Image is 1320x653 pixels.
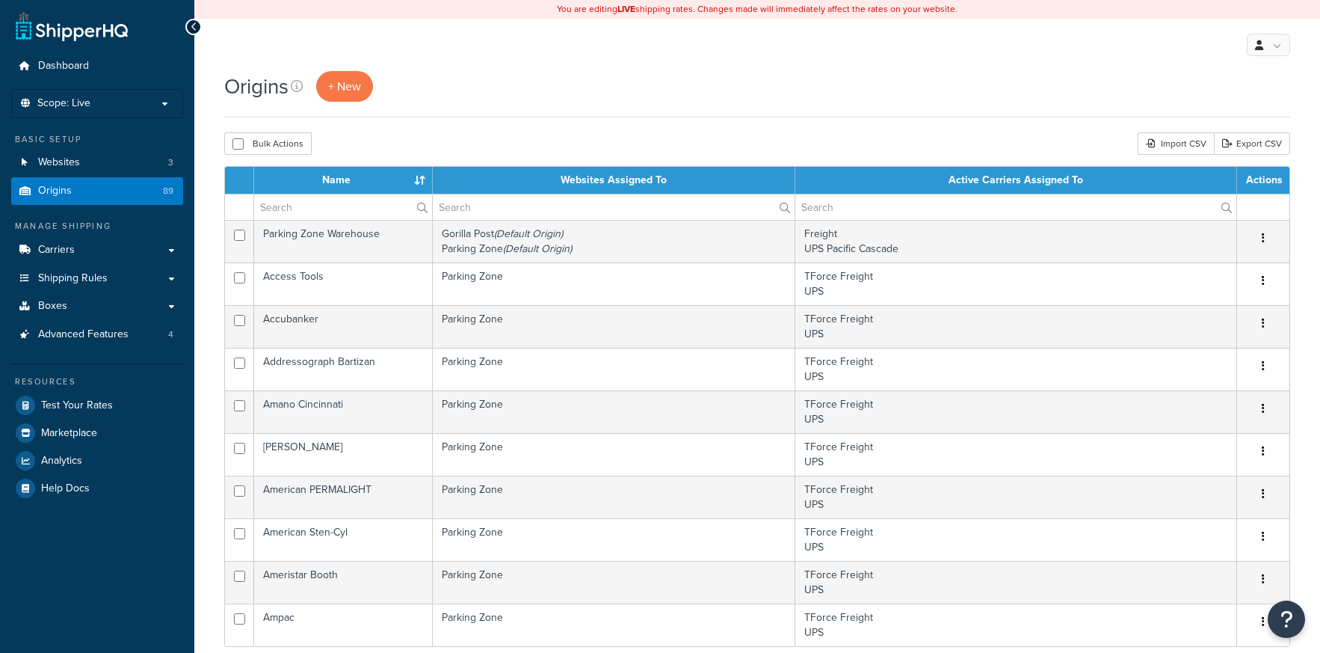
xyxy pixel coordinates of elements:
a: Help Docs [11,475,183,502]
input: Search [795,194,1236,220]
a: Export CSV [1214,132,1290,155]
td: Freight UPS Pacific Cascade [795,220,1237,263]
td: Ameristar Booth [254,561,433,604]
td: Parking Zone [433,390,795,433]
div: Import CSV [1138,132,1214,155]
span: Boxes [38,300,67,313]
span: 3 [168,156,173,169]
td: Parking Zone [433,263,795,305]
td: American PERMALIGHT [254,476,433,518]
td: TForce Freight UPS [795,604,1237,646]
input: Search [433,194,794,220]
td: Access Tools [254,263,433,305]
a: Shipping Rules [11,265,183,292]
a: ShipperHQ Home [16,11,128,41]
td: Parking Zone [433,348,795,390]
td: Parking Zone [433,604,795,646]
span: Shipping Rules [38,272,108,285]
td: TForce Freight UPS [795,476,1237,518]
a: + New [316,71,373,102]
span: Websites [38,156,80,169]
div: Resources [11,375,183,388]
a: Analytics [11,447,183,474]
a: Websites 3 [11,149,183,177]
h1: Origins [224,72,289,101]
a: Marketplace [11,420,183,447]
td: Parking Zone [433,305,795,348]
td: TForce Freight UPS [795,561,1237,604]
th: Websites Assigned To [433,167,795,194]
a: Carriers [11,236,183,264]
td: Ampac [254,604,433,646]
span: Dashboard [38,60,89,73]
td: Parking Zone [433,476,795,518]
a: Advanced Features 4 [11,321,183,349]
td: Parking Zone [433,433,795,476]
button: Open Resource Center [1268,601,1305,638]
span: + New [328,78,361,95]
div: Basic Setup [11,133,183,146]
i: (Default Origin) [503,241,572,257]
td: TForce Freight UPS [795,433,1237,476]
i: (Default Origin) [494,226,563,242]
td: American Sten-Cyl [254,518,433,561]
span: Carriers [38,244,75,257]
span: Help Docs [41,482,90,495]
td: TForce Freight UPS [795,518,1237,561]
li: Advanced Features [11,321,183,349]
th: Active Carriers Assigned To [795,167,1237,194]
li: Websites [11,149,183,177]
input: Search [254,194,432,220]
td: Gorilla Post Parking Zone [433,220,795,263]
td: Parking Zone [433,561,795,604]
a: Test Your Rates [11,392,183,419]
td: Parking Zone Warehouse [254,220,433,263]
span: Origins [38,185,72,197]
th: Name : activate to sort column ascending [254,167,433,194]
td: [PERSON_NAME] [254,433,433,476]
td: Parking Zone [433,518,795,561]
li: Origins [11,177,183,205]
td: TForce Freight UPS [795,305,1237,348]
th: Actions [1237,167,1289,194]
div: Manage Shipping [11,220,183,233]
a: Boxes [11,292,183,320]
td: TForce Freight UPS [795,263,1237,305]
a: Dashboard [11,52,183,80]
span: Test Your Rates [41,399,113,412]
span: 4 [168,328,173,341]
span: Marketplace [41,427,97,440]
td: Addressograph Bartizan [254,348,433,390]
span: Analytics [41,455,82,467]
span: Advanced Features [38,328,129,341]
td: TForce Freight UPS [795,348,1237,390]
button: Bulk Actions [224,132,312,155]
span: Scope: Live [37,97,90,110]
b: LIVE [617,2,635,16]
td: TForce Freight UPS [795,390,1237,433]
td: Accubanker [254,305,433,348]
a: Origins 89 [11,177,183,205]
span: 89 [163,185,173,197]
td: Amano Cincinnati [254,390,433,433]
